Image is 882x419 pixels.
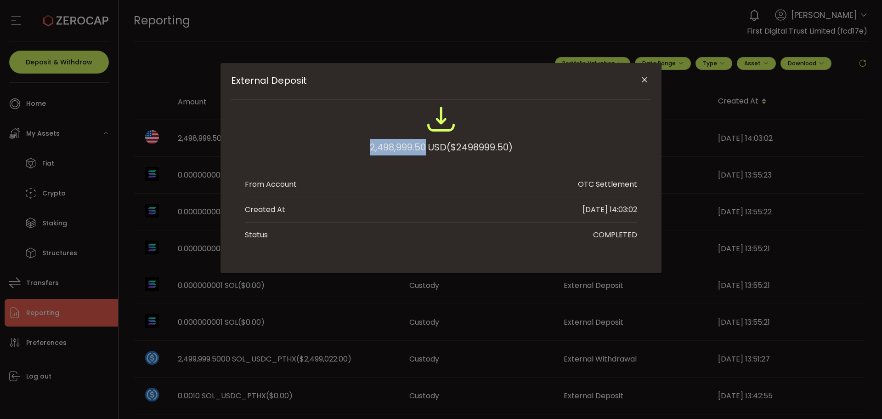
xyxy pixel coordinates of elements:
[636,72,652,88] button: Close
[231,75,609,86] span: External Deposit
[245,179,297,190] div: From Account
[245,230,268,241] div: Status
[447,139,513,155] span: ($2498999.50)
[370,139,513,155] div: 2,498,999.50 USD
[836,375,882,419] iframe: Chat Widget
[578,179,637,190] div: OTC Settlement
[245,204,285,215] div: Created At
[582,204,637,215] div: [DATE] 14:03:02
[220,63,661,273] div: External Deposit
[593,230,637,241] div: COMPLETED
